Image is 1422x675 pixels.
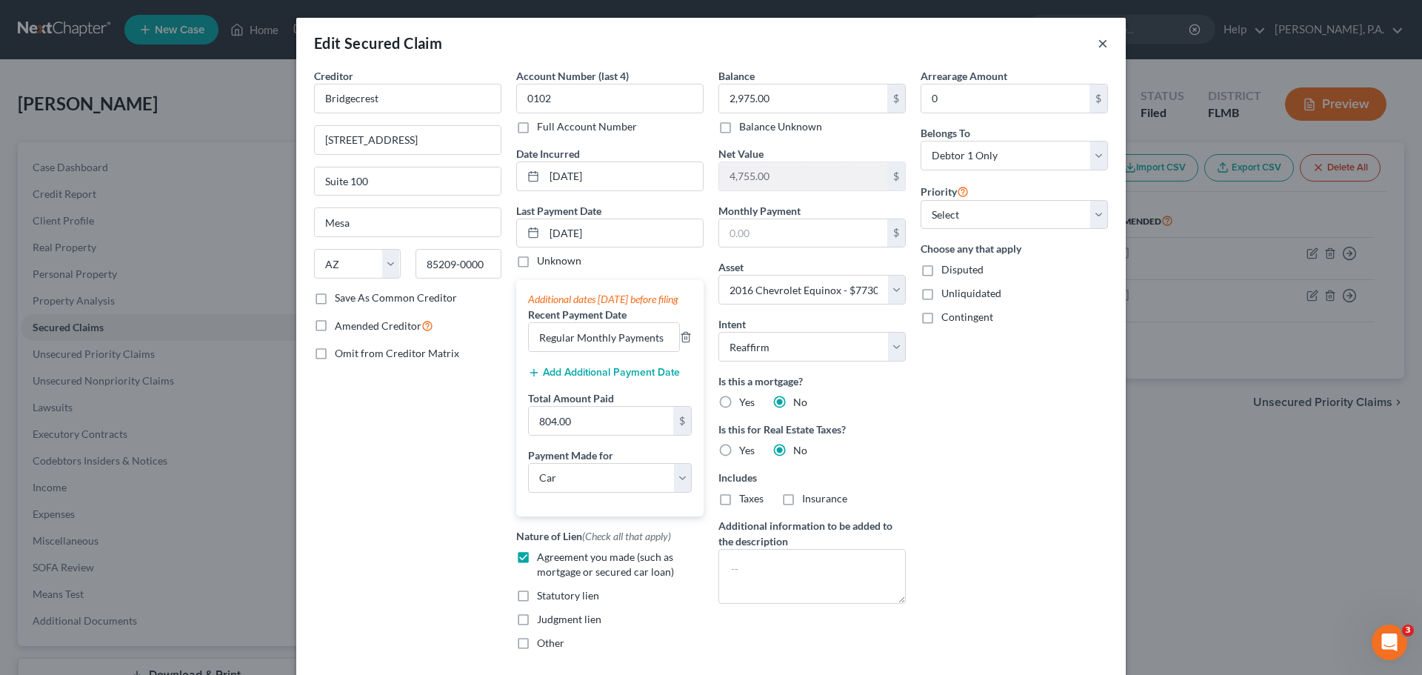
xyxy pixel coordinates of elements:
[537,613,601,625] span: Judgment lien
[941,287,1001,299] span: Unliquidated
[528,307,627,322] label: Recent Payment Date
[739,492,764,505] span: Taxes
[941,310,993,323] span: Contingent
[544,219,703,247] input: MM/DD/YYYY
[516,528,671,544] label: Nature of Lien
[718,146,764,162] label: Net Value
[719,219,887,247] input: 0.00
[1089,84,1107,113] div: $
[719,84,887,113] input: 0.00
[802,492,847,505] span: Insurance
[529,323,679,351] input: --
[415,249,502,279] input: Enter zip...
[921,68,1007,84] label: Arrearage Amount
[314,70,353,82] span: Creditor
[673,407,691,435] div: $
[921,84,1089,113] input: 0.00
[528,448,613,463] label: Payment Made for
[1402,625,1414,636] span: 3
[739,119,822,134] label: Balance Unknown
[739,444,755,456] span: Yes
[335,347,459,359] span: Omit from Creditor Matrix
[718,470,906,485] label: Includes
[315,208,501,236] input: Enter city...
[887,162,905,190] div: $
[516,84,704,113] input: XXXX
[718,68,755,84] label: Balance
[516,146,580,162] label: Date Incurred
[793,444,807,456] span: No
[1372,625,1407,660] iframe: Intercom live chat
[528,367,680,379] button: Add Additional Payment Date
[528,390,614,406] label: Total Amount Paid
[314,84,501,113] input: Search creditor by name...
[314,33,442,53] div: Edit Secured Claim
[315,126,501,154] input: Enter address...
[537,636,564,649] span: Other
[718,261,744,273] span: Asset
[718,373,906,389] label: Is this a mortgage?
[921,182,969,200] label: Priority
[516,203,601,219] label: Last Payment Date
[718,422,906,437] label: Is this for Real Estate Taxes?
[718,203,801,219] label: Monthly Payment
[537,119,637,134] label: Full Account Number
[1098,34,1108,52] button: ×
[335,290,457,305] label: Save As Common Creditor
[529,407,673,435] input: 0.00
[516,68,629,84] label: Account Number (last 4)
[315,167,501,196] input: Apt, Suite, etc...
[921,127,970,139] span: Belongs To
[544,162,703,190] input: MM/DD/YYYY
[887,84,905,113] div: $
[582,530,671,542] span: (Check all that apply)
[718,518,906,549] label: Additional information to be added to the description
[335,319,421,332] span: Amended Creditor
[528,292,692,307] div: Additional dates [DATE] before filing
[887,219,905,247] div: $
[718,316,746,332] label: Intent
[719,162,887,190] input: 0.00
[921,241,1108,256] label: Choose any that apply
[941,263,984,276] span: Disputed
[537,589,599,602] span: Statutory lien
[739,396,755,408] span: Yes
[537,253,581,268] label: Unknown
[793,396,807,408] span: No
[537,551,674,578] span: Agreement you made (such as mortgage or secured car loan)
